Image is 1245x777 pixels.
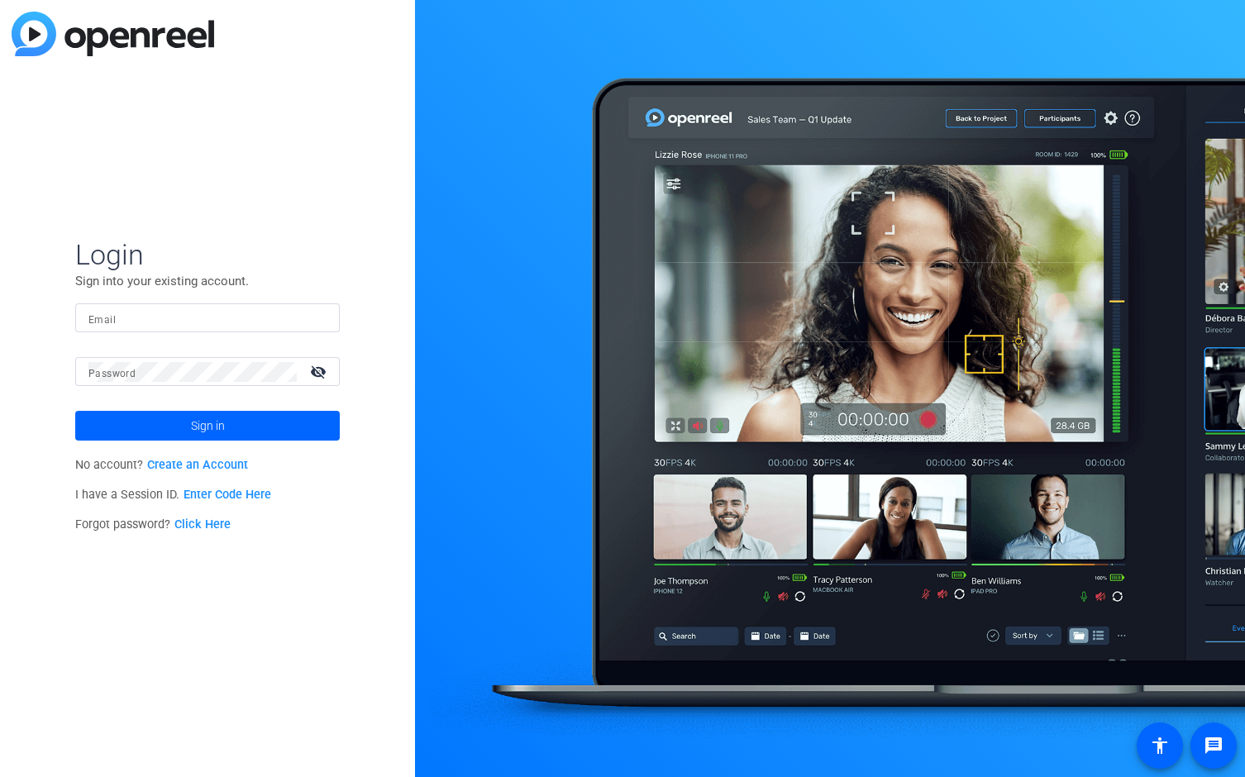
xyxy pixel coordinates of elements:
span: No account? [75,458,248,472]
a: Enter Code Here [184,488,271,502]
a: Create an Account [147,458,248,472]
input: Enter Email Address [88,308,327,328]
span: Forgot password? [75,517,231,532]
span: I have a Session ID. [75,488,271,502]
span: Sign in [191,405,225,446]
span: Login [75,237,340,272]
mat-icon: accessibility [1150,736,1170,756]
mat-icon: visibility_off [300,360,340,384]
button: Sign in [75,411,340,441]
mat-icon: message [1204,736,1224,756]
a: Click Here [174,517,231,532]
img: blue-gradient.svg [12,12,214,56]
mat-label: Email [88,314,116,326]
mat-label: Password [88,368,136,379]
p: Sign into your existing account. [75,272,340,290]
